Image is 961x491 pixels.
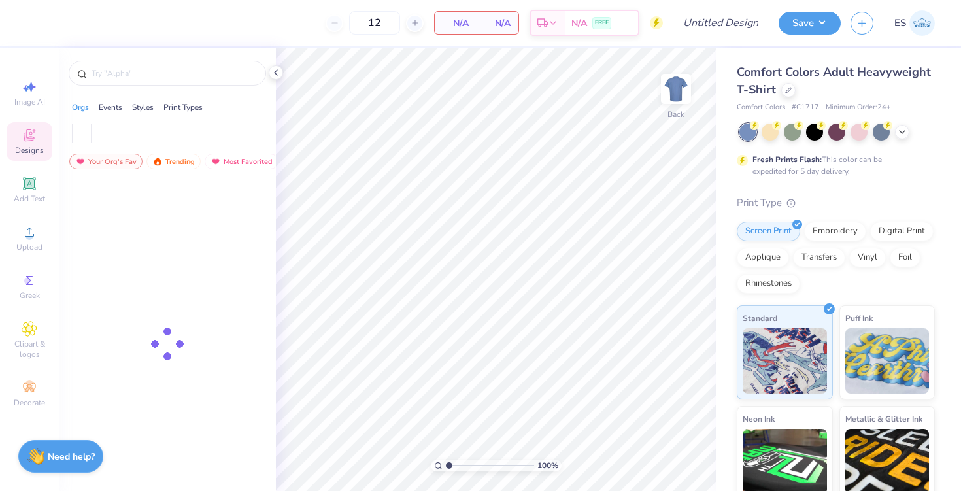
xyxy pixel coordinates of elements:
[737,195,935,211] div: Print Type
[90,67,258,80] input: Try "Alpha"
[595,18,609,27] span: FREE
[737,222,800,241] div: Screen Print
[16,242,42,252] span: Upload
[152,157,163,166] img: trending.gif
[537,460,558,471] span: 100 %
[890,248,920,267] div: Foil
[792,102,819,113] span: # C1717
[14,97,45,107] span: Image AI
[349,11,400,35] input: – –
[146,154,201,169] div: Trending
[7,339,52,360] span: Clipart & logos
[894,10,935,36] a: ES
[845,328,930,394] img: Puff Ink
[743,311,777,325] span: Standard
[737,102,785,113] span: Comfort Colors
[752,154,822,165] strong: Fresh Prints Flash:
[752,154,913,177] div: This color can be expedited for 5 day delivery.
[14,398,45,408] span: Decorate
[69,154,143,169] div: Your Org's Fav
[163,101,203,113] div: Print Types
[14,194,45,204] span: Add Text
[20,290,40,301] span: Greek
[737,64,931,97] span: Comfort Colors Adult Heavyweight T-Shirt
[571,16,587,30] span: N/A
[72,101,89,113] div: Orgs
[663,76,689,102] img: Back
[443,16,469,30] span: N/A
[673,10,769,36] input: Untitled Design
[870,222,934,241] div: Digital Print
[743,412,775,426] span: Neon Ink
[99,101,122,113] div: Events
[667,109,684,120] div: Back
[849,248,886,267] div: Vinyl
[75,157,86,166] img: most_fav.gif
[743,328,827,394] img: Standard
[826,102,891,113] span: Minimum Order: 24 +
[15,145,44,156] span: Designs
[804,222,866,241] div: Embroidery
[205,154,278,169] div: Most Favorited
[48,450,95,463] strong: Need help?
[211,157,221,166] img: most_fav.gif
[737,274,800,294] div: Rhinestones
[845,412,922,426] span: Metallic & Glitter Ink
[909,10,935,36] img: Erica Springer
[793,248,845,267] div: Transfers
[894,16,906,31] span: ES
[737,248,789,267] div: Applique
[779,12,841,35] button: Save
[132,101,154,113] div: Styles
[484,16,511,30] span: N/A
[845,311,873,325] span: Puff Ink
